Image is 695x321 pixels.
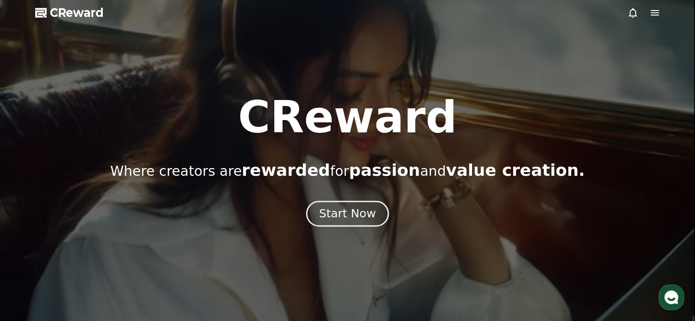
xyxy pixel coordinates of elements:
span: rewarded [242,161,330,179]
a: Settings [118,245,175,268]
span: Messages [76,259,103,267]
span: passion [349,161,420,179]
button: Start Now [306,200,389,226]
span: Home [23,259,39,266]
a: CReward [35,5,104,20]
h1: CReward [238,95,457,139]
span: value creation. [446,161,585,179]
div: Start Now [319,206,376,221]
a: Home [3,245,60,268]
a: Messages [60,245,118,268]
span: Settings [135,259,158,266]
p: Where creators are for and [110,161,585,179]
span: CReward [50,5,104,20]
a: Start Now [308,210,387,219]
